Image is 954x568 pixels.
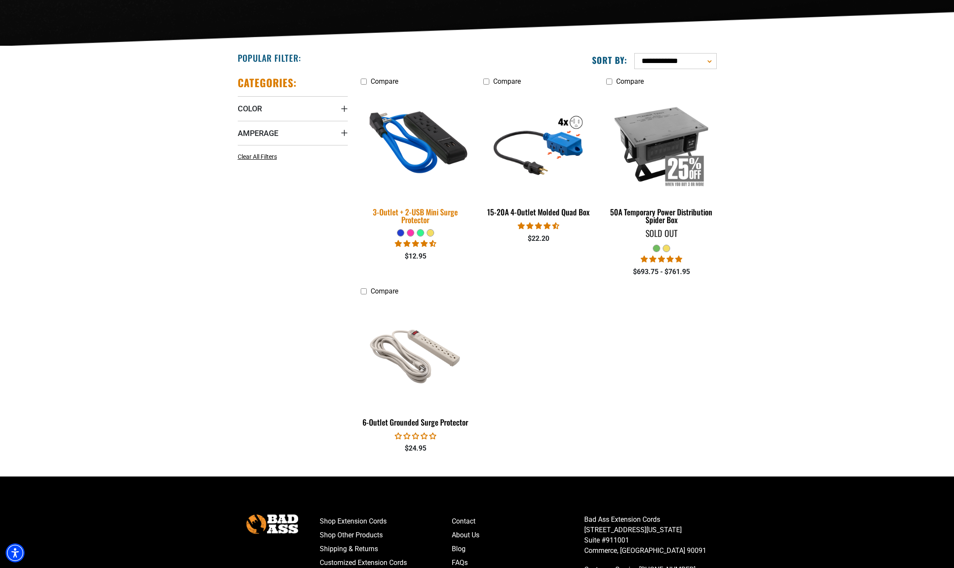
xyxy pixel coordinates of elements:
span: 4.40 stars [518,222,559,230]
div: 6-Outlet Grounded Surge Protector [361,418,471,426]
span: 5.00 stars [641,255,682,263]
span: Compare [616,77,644,85]
div: 50A Temporary Power Distribution Spider Box [606,208,716,224]
img: Bad Ass Extension Cords [246,514,298,534]
h2: Categories: [238,76,297,89]
span: 4.36 stars [395,240,436,248]
summary: Color [238,96,348,120]
span: Compare [371,287,398,295]
summary: Amperage [238,121,348,145]
label: Sort by: [592,54,627,66]
div: Sold Out [606,229,716,237]
h2: Popular Filter: [238,52,301,63]
span: Clear All Filters [238,153,277,160]
div: $22.20 [483,234,593,244]
a: Shipping & Returns [320,542,452,556]
span: Compare [493,77,521,85]
div: $12.95 [361,251,471,262]
span: 0.00 stars [395,432,436,440]
div: 3-Outlet + 2-USB Mini Surge Protector [361,208,471,224]
span: Compare [371,77,398,85]
a: Shop Other Products [320,528,452,542]
a: Blog [452,542,584,556]
div: 15-20A 4-Outlet Molded Quad Box [483,208,593,216]
p: Bad Ass Extension Cords [STREET_ADDRESS][US_STATE] Suite #911001 Commerce, [GEOGRAPHIC_DATA] 90091 [584,514,717,556]
a: About Us [452,528,584,542]
span: Amperage [238,128,278,138]
a: 15-20A 4-Outlet Molded Quad Box 15-20A 4-Outlet Molded Quad Box [483,90,593,221]
a: blue 3-Outlet + 2-USB Mini Surge Protector [361,90,471,229]
div: Accessibility Menu [6,543,25,562]
div: $693.75 - $761.95 [606,267,716,277]
img: 6-Outlet Grounded Surge Protector [361,304,470,403]
a: Contact [452,514,584,528]
span: Color [238,104,262,114]
img: blue [355,88,476,199]
div: $24.95 [361,443,471,454]
a: 6-Outlet Grounded Surge Protector 6-Outlet Grounded Surge Protector [361,300,471,431]
a: 50A Temporary Power Distribution Spider Box 50A Temporary Power Distribution Spider Box [606,90,716,229]
a: Clear All Filters [238,152,280,161]
img: 50A Temporary Power Distribution Spider Box [607,94,716,193]
img: 15-20A 4-Outlet Molded Quad Box [484,94,593,193]
a: Shop Extension Cords [320,514,452,528]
